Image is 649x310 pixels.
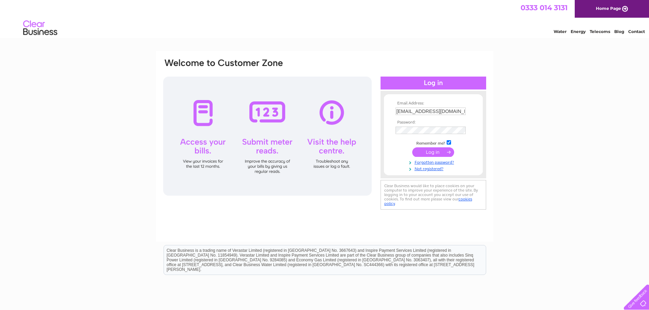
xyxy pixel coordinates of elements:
[521,3,568,12] a: 0333 014 3131
[590,29,610,34] a: Telecoms
[381,180,486,210] div: Clear Business would like to place cookies on your computer to improve your experience of the sit...
[396,165,473,172] a: Not registered?
[384,197,472,206] a: cookies policy
[571,29,586,34] a: Energy
[614,29,624,34] a: Blog
[396,159,473,165] a: Forgotten password?
[394,120,473,125] th: Password:
[23,18,58,38] img: logo.png
[628,29,645,34] a: Contact
[394,101,473,106] th: Email Address:
[394,139,473,146] td: Remember me?
[164,4,486,33] div: Clear Business is a trading name of Verastar Limited (registered in [GEOGRAPHIC_DATA] No. 3667643...
[554,29,567,34] a: Water
[412,147,454,157] input: Submit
